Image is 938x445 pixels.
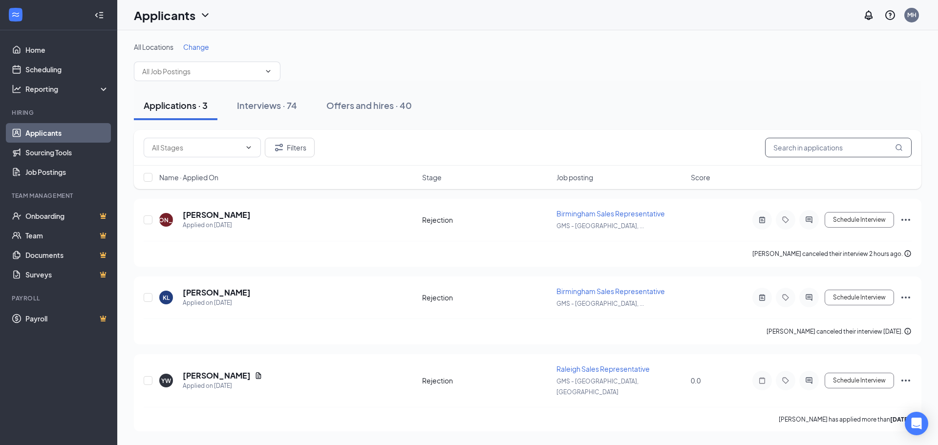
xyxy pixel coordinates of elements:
[756,294,768,301] svg: ActiveNote
[12,108,107,117] div: Hiring
[183,42,209,51] span: Change
[803,294,815,301] svg: ActiveChat
[12,191,107,200] div: Team Management
[141,216,192,224] div: [PERSON_NAME]
[767,327,912,337] div: [PERSON_NAME] canceled their interview [DATE].
[25,226,109,245] a: TeamCrown
[825,212,894,228] button: Schedule Interview
[12,84,21,94] svg: Analysis
[183,210,251,220] h5: [PERSON_NAME]
[159,172,218,182] span: Name · Applied On
[25,245,109,265] a: DocumentsCrown
[163,294,170,302] div: KL
[884,9,896,21] svg: QuestionInfo
[863,9,874,21] svg: Notifications
[756,377,768,384] svg: Note
[765,138,912,157] input: Search in applications
[11,10,21,20] svg: WorkstreamLogo
[183,370,251,381] h5: [PERSON_NAME]
[905,412,928,435] div: Open Intercom Messenger
[691,172,710,182] span: Score
[265,138,315,157] button: Filter Filters
[152,142,241,153] input: All Stages
[25,60,109,79] a: Scheduling
[199,9,211,21] svg: ChevronDown
[691,376,701,385] span: 0.0
[780,377,791,384] svg: Tag
[825,373,894,388] button: Schedule Interview
[895,144,903,151] svg: MagnifyingGlass
[825,290,894,305] button: Schedule Interview
[25,143,109,162] a: Sourcing Tools
[255,372,262,380] svg: Document
[245,144,253,151] svg: ChevronDown
[556,222,644,230] span: GMS - [GEOGRAPHIC_DATA], ...
[25,123,109,143] a: Applicants
[422,293,551,302] div: Rejection
[25,40,109,60] a: Home
[237,99,297,111] div: Interviews · 74
[780,216,791,224] svg: Tag
[422,215,551,225] div: Rejection
[422,172,442,182] span: Stage
[556,300,644,307] span: GMS - [GEOGRAPHIC_DATA], ...
[142,66,260,77] input: All Job Postings
[144,99,208,111] div: Applications · 3
[556,287,665,296] span: Birmingham Sales Representative
[134,42,173,51] span: All Locations
[326,99,412,111] div: Offers and hires · 40
[25,162,109,182] a: Job Postings
[134,7,195,23] h1: Applicants
[161,377,171,385] div: YW
[904,250,912,257] svg: Info
[556,364,650,373] span: Raleigh Sales Representative
[556,209,665,218] span: Birmingham Sales Representative
[25,265,109,284] a: SurveysCrown
[803,377,815,384] svg: ActiveChat
[183,381,262,391] div: Applied on [DATE]
[556,172,593,182] span: Job posting
[422,376,551,385] div: Rejection
[756,216,768,224] svg: ActiveNote
[183,220,251,230] div: Applied on [DATE]
[94,10,104,20] svg: Collapse
[779,415,912,424] p: [PERSON_NAME] has applied more than .
[183,287,251,298] h5: [PERSON_NAME]
[900,292,912,303] svg: Ellipses
[25,309,109,328] a: PayrollCrown
[890,416,910,423] b: [DATE]
[273,142,285,153] svg: Filter
[907,11,917,19] div: MH
[780,294,791,301] svg: Tag
[12,294,107,302] div: Payroll
[904,327,912,335] svg: Info
[900,375,912,386] svg: Ellipses
[25,84,109,94] div: Reporting
[900,214,912,226] svg: Ellipses
[183,298,251,308] div: Applied on [DATE]
[803,216,815,224] svg: ActiveChat
[264,67,272,75] svg: ChevronDown
[556,378,639,396] span: GMS - [GEOGRAPHIC_DATA], [GEOGRAPHIC_DATA]
[25,206,109,226] a: OnboardingCrown
[752,249,912,259] div: [PERSON_NAME] canceled their interview 2 hours ago.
